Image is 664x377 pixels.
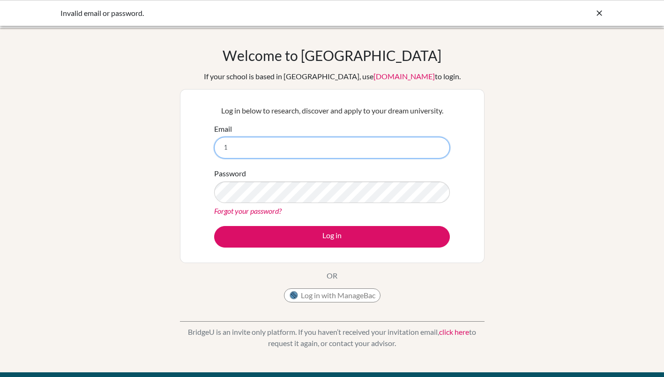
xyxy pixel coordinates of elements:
[204,71,461,82] div: If your school is based in [GEOGRAPHIC_DATA], use to login.
[284,288,380,302] button: Log in with ManageBac
[180,326,485,349] p: BridgeU is an invite only platform. If you haven’t received your invitation email, to request it ...
[214,123,232,135] label: Email
[214,168,246,179] label: Password
[439,327,469,336] a: click here
[60,8,463,19] div: Invalid email or password.
[214,105,450,116] p: Log in below to research, discover and apply to your dream university.
[223,47,441,64] h1: Welcome to [GEOGRAPHIC_DATA]
[214,206,282,215] a: Forgot your password?
[214,226,450,248] button: Log in
[373,72,435,81] a: [DOMAIN_NAME]
[327,270,337,281] p: OR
